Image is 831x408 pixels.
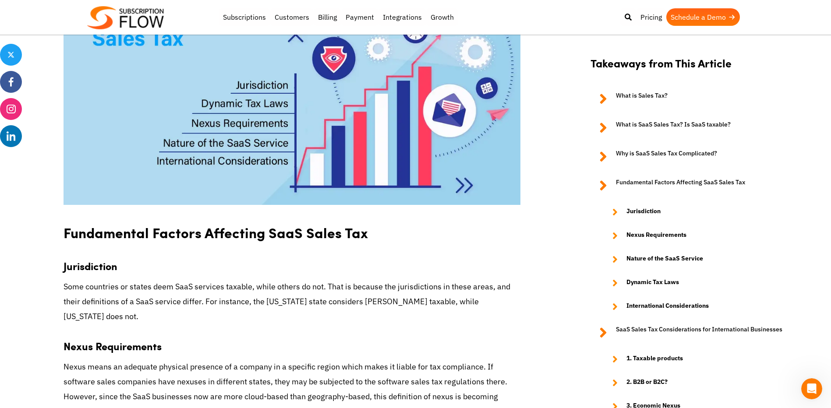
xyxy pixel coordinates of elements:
[626,301,709,312] strong: International Considerations
[636,8,666,26] a: Pricing
[426,8,458,26] a: Growth
[604,230,822,241] a: Nexus Requirements
[666,8,740,26] a: Schedule a Demo
[626,278,679,288] strong: Dynamic Tax Laws
[591,120,822,136] a: What is SaaS Sales Tax? Is SaaS taxable?
[64,216,520,243] h2: Fundamental Factors Affecting SaaS Sales Tax
[626,377,668,388] strong: 2. B2B or B2C?
[314,8,341,26] a: Billing
[626,230,686,241] strong: Nexus Requirements
[219,8,270,26] a: Subscriptions
[591,178,822,193] a: Fundamental Factors Affecting SaaS Sales Tax
[591,325,822,341] a: SaaS Sales Tax Considerations for International Businesses
[64,338,162,353] strong: Nexus Requirements
[378,8,426,26] a: Integrations
[341,8,378,26] a: Payment
[626,207,661,217] strong: Jurisdiction
[591,91,822,107] a: What is Sales Tax?
[604,207,822,217] a: Jurisdiction
[604,377,822,388] a: 2. B2B or B2C?
[604,301,822,312] a: International Considerations
[801,378,822,399] iframe: Intercom live chat
[87,6,164,29] img: Subscriptionflow
[591,149,822,165] a: Why is SaaS Sales Tax Complicated?
[626,254,703,264] strong: Nature of the SaaS Service
[64,258,117,273] strong: Jurisdiction
[591,56,822,78] h2: Takeaways from This Article
[604,254,822,264] a: Nature of the SaaS Service
[604,278,822,288] a: Dynamic Tax Laws
[604,354,822,364] a: 1. Taxable products
[64,279,520,324] p: Some countries or states deem SaaS services taxable, while others do not. That is because the jur...
[270,8,314,26] a: Customers
[626,354,683,364] strong: 1. Taxable products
